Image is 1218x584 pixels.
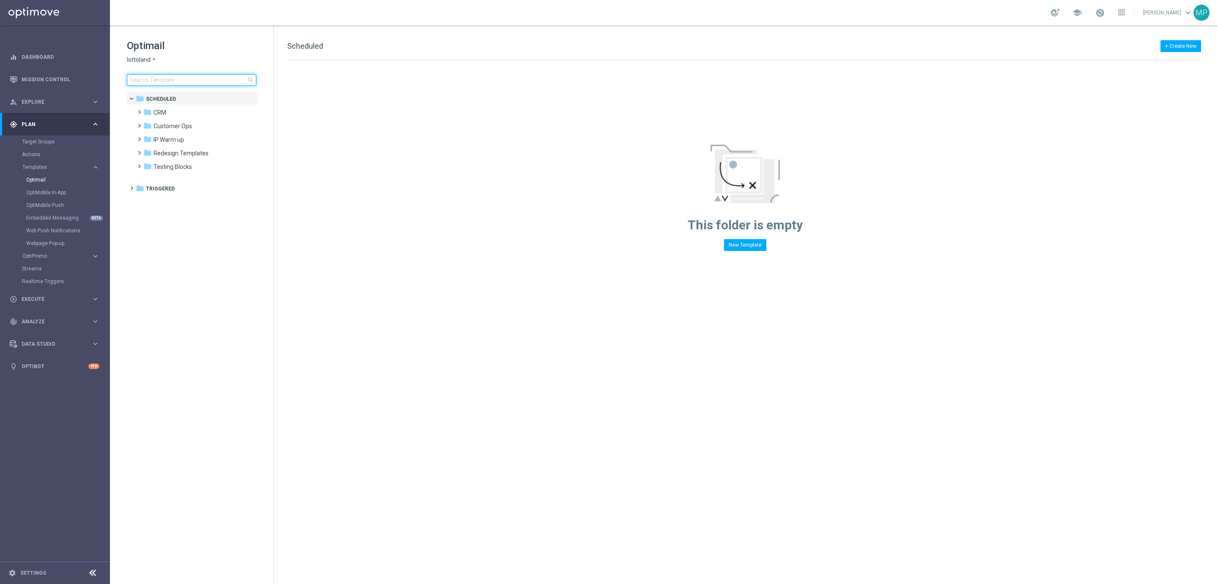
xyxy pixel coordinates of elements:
a: Actions [22,151,88,158]
a: Settings [20,570,46,576]
i: gps_fixed [10,121,17,128]
span: lottoland [127,56,151,64]
i: folder [143,121,152,130]
div: OptiPromo [22,253,91,259]
div: Data Studio [10,340,91,348]
div: OptiPromo [22,250,109,262]
a: Streams [22,265,88,272]
span: Redesign Templates [154,149,208,157]
a: Webpage Pop-up [26,240,88,247]
i: folder [143,108,152,116]
i: person_search [10,98,17,106]
button: lightbulb Optibot +10 [9,363,100,370]
i: folder [136,94,144,103]
a: OptiMobile In-App [26,189,88,196]
span: keyboard_arrow_down [1183,8,1193,17]
i: keyboard_arrow_right [91,340,99,348]
button: Data Studio keyboard_arrow_right [9,341,100,347]
i: settings [8,569,16,577]
div: Analyze [10,318,91,325]
i: folder [143,135,152,143]
img: emptyStateManageTemplates.jpg [710,145,780,203]
a: Web Push Notifications [26,227,88,234]
span: Scheduled [146,95,176,103]
div: Streams [22,262,109,275]
div: Optimail [26,174,109,186]
span: Execute [22,297,91,302]
i: arrow_drop_down [151,56,157,64]
span: Scheduled [287,41,323,50]
button: New Template [724,239,766,251]
i: track_changes [10,318,17,325]
div: Web Push Notifications [26,224,109,237]
div: Plan [10,121,91,128]
i: folder [136,184,144,193]
a: Dashboard [22,46,99,68]
span: Data Studio [22,342,91,347]
button: + Create New [1160,40,1201,52]
div: Optibot [10,355,99,377]
a: Optimail [26,176,88,183]
i: keyboard_arrow_right [91,295,99,303]
h1: Optimail [127,39,256,52]
div: MP [1193,5,1210,21]
div: Webpage Pop-up [26,237,109,250]
span: This folder is empty [688,218,803,232]
button: Mission Control [9,76,100,83]
i: keyboard_arrow_right [91,252,99,260]
div: Realtime Triggers [22,275,109,288]
div: OptiMobile Push [26,199,109,212]
a: [PERSON_NAME]keyboard_arrow_down [1142,6,1193,19]
i: keyboard_arrow_right [91,120,99,128]
div: Explore [10,98,91,106]
div: Actions [22,148,109,161]
button: equalizer Dashboard [9,54,100,61]
i: keyboard_arrow_right [91,98,99,106]
span: Templates [22,165,83,170]
div: Templates [22,161,109,250]
span: Analyze [22,319,91,324]
i: keyboard_arrow_right [91,163,99,171]
div: BETA [90,215,103,221]
i: equalizer [10,53,17,61]
button: gps_fixed Plan keyboard_arrow_right [9,121,100,128]
div: Dashboard [10,46,99,68]
a: Optibot [22,355,88,377]
button: play_circle_outline Execute keyboard_arrow_right [9,296,100,303]
span: school [1073,8,1082,17]
a: Target Groups [22,138,88,145]
input: Search Template [127,74,256,86]
span: Explore [22,99,91,105]
a: Realtime Triggers [22,278,88,285]
button: Templates keyboard_arrow_right [22,164,100,171]
span: Testing Blocks [154,163,192,171]
span: IP Warm up [154,136,184,143]
div: Templates [22,165,91,170]
a: OptiMobile Push [26,202,88,209]
button: person_search Explore keyboard_arrow_right [9,99,100,105]
div: Mission Control [10,68,99,91]
a: Mission Control [22,68,99,91]
i: folder [143,149,152,157]
span: OptiPromo [22,253,83,259]
div: +10 [88,364,99,369]
div: OptiMobile In-App [26,186,109,199]
button: track_changes Analyze keyboard_arrow_right [9,318,100,325]
div: Target Groups [22,135,109,148]
i: keyboard_arrow_right [91,317,99,325]
span: Customer Ops [154,122,192,130]
div: Execute [10,295,91,303]
i: folder [143,162,152,171]
a: Embedded Messaging [26,215,88,221]
button: OptiPromo keyboard_arrow_right [22,253,100,259]
div: Embedded Messaging [26,212,109,224]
